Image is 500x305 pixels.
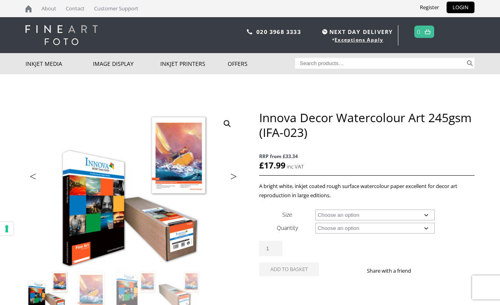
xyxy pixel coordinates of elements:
a: Inkjet Printers [160,53,228,74]
button: Search [465,58,474,69]
input: Product quantity [259,241,282,256]
img: facebook sharing button [421,267,427,274]
a: Inkjet Media [26,53,93,74]
h1: Innova Decor Watercolour Art 245gsm (IFA-023) [259,110,474,140]
input: Search products… [295,58,466,69]
a: Offers [228,53,295,74]
img: Innova Decor Watercolour Art 245gsm (IFA-023) [26,110,241,269]
bdi: 17.99 [259,160,285,171]
img: email sharing button [440,267,446,274]
img: basket.svg [425,29,431,34]
button: Add to basket [259,262,319,276]
span: RRP from £33.34 [259,152,474,161]
a: View full-screen image gallery [220,117,234,131]
a: Image Display [93,53,160,74]
a: Exceptions Apply [335,36,383,43]
label: Size [282,211,292,218]
img: phone.svg [247,29,252,34]
span: £ [259,160,264,171]
a: 0 [417,26,421,38]
span: NEXT DAY DELIVERY [320,27,393,36]
p: Share with a friend [367,266,421,275]
label: Quantity [277,224,298,232]
img: twitter sharing button [430,267,437,274]
a: LOGIN [447,2,474,13]
a: Register [414,2,445,13]
p: A bright white, inkjet coated rough surface watercolour paper excellent for decor art reproductio... [259,182,474,200]
img: time.svg [322,29,327,34]
a: 020 3968 3333 [256,28,301,36]
img: logo-white.svg [26,25,98,45]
